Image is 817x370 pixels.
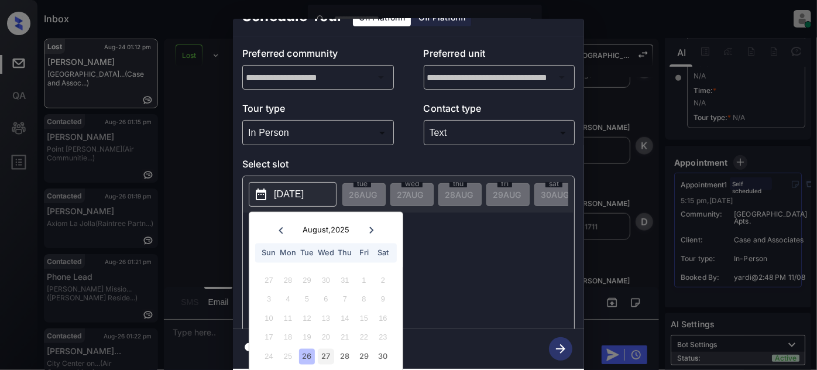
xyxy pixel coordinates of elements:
[375,245,391,261] div: Sat
[280,245,296,261] div: Mon
[318,272,334,288] div: Not available Wednesday, July 30th, 2025
[249,182,337,207] button: [DATE]
[318,292,334,307] div: Not available Wednesday, August 6th, 2025
[427,123,572,142] div: Text
[375,310,391,326] div: Not available Saturday, August 16th, 2025
[356,272,372,288] div: Not available Friday, August 1st, 2025
[242,157,575,176] p: Select slot
[259,213,574,233] p: *Available time slots
[299,245,315,261] div: Tue
[280,310,296,326] div: Not available Monday, August 11th, 2025
[318,310,334,326] div: Not available Wednesday, August 13th, 2025
[337,272,353,288] div: Not available Thursday, July 31st, 2025
[274,187,304,201] p: [DATE]
[242,101,394,120] p: Tour type
[299,310,315,326] div: Not available Tuesday, August 12th, 2025
[261,245,277,261] div: Sun
[356,292,372,307] div: Not available Friday, August 8th, 2025
[337,245,353,261] div: Thu
[261,292,277,307] div: Not available Sunday, August 3rd, 2025
[245,123,391,142] div: In Person
[542,334,579,364] button: btn-next
[337,292,353,307] div: Not available Thursday, August 7th, 2025
[424,101,575,120] p: Contact type
[261,310,277,326] div: Not available Sunday, August 10th, 2025
[424,46,575,65] p: Preferred unit
[318,245,334,261] div: Wed
[337,310,353,326] div: Not available Thursday, August 14th, 2025
[299,272,315,288] div: Not available Tuesday, July 29th, 2025
[303,226,349,235] div: August , 2025
[299,292,315,307] div: Not available Tuesday, August 5th, 2025
[375,272,391,288] div: Not available Saturday, August 2nd, 2025
[356,245,372,261] div: Fri
[280,292,296,307] div: Not available Monday, August 4th, 2025
[356,310,372,326] div: Not available Friday, August 15th, 2025
[375,292,391,307] div: Not available Saturday, August 9th, 2025
[261,272,277,288] div: Not available Sunday, July 27th, 2025
[280,272,296,288] div: Not available Monday, July 28th, 2025
[242,46,394,65] p: Preferred community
